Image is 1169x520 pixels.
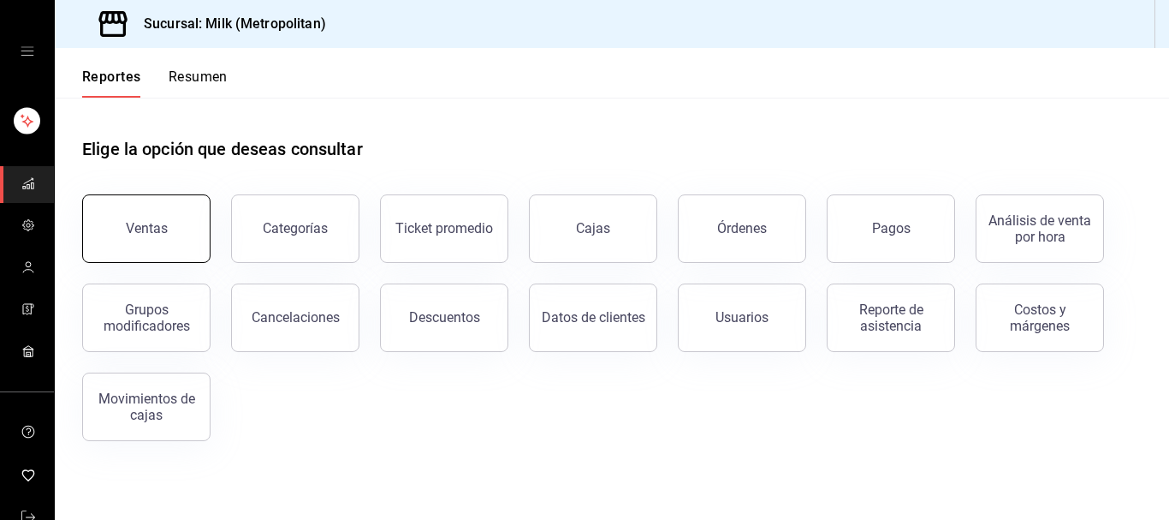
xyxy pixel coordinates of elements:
[169,69,228,98] button: Resumen
[82,194,211,263] button: Ventas
[380,284,508,352] button: Descuentos
[872,220,911,236] div: Pagos
[976,194,1104,263] button: Análisis de venta por hora
[263,220,328,236] div: Categorías
[93,391,199,423] div: Movimientos de cajas
[576,220,610,236] div: Cajas
[82,69,228,98] div: navigation tabs
[678,284,806,352] button: Usuarios
[409,309,480,326] div: Descuentos
[678,194,806,263] button: Órdenes
[21,45,34,58] button: open drawer
[976,284,1104,352] button: Costos y márgenes
[827,194,955,263] button: Pagos
[987,212,1093,245] div: Análisis de venta por hora
[82,136,363,162] h1: Elige la opción que deseas consultar
[827,284,955,352] button: Reporte de asistencia
[529,194,657,263] button: Cajas
[82,373,211,441] button: Movimientos de cajas
[130,14,326,34] h3: Sucursal: Milk (Metropolitan)
[93,302,199,334] div: Grupos modificadores
[987,302,1093,334] div: Costos y márgenes
[717,220,767,236] div: Órdenes
[126,220,168,236] div: Ventas
[231,284,359,352] button: Cancelaciones
[82,284,211,352] button: Grupos modificadores
[395,220,493,236] div: Ticket promedio
[715,309,768,326] div: Usuarios
[252,309,340,326] div: Cancelaciones
[529,284,657,352] button: Datos de clientes
[838,302,944,334] div: Reporte de asistencia
[380,194,508,263] button: Ticket promedio
[231,194,359,263] button: Categorías
[82,69,141,98] button: Reportes
[542,309,645,326] div: Datos de clientes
